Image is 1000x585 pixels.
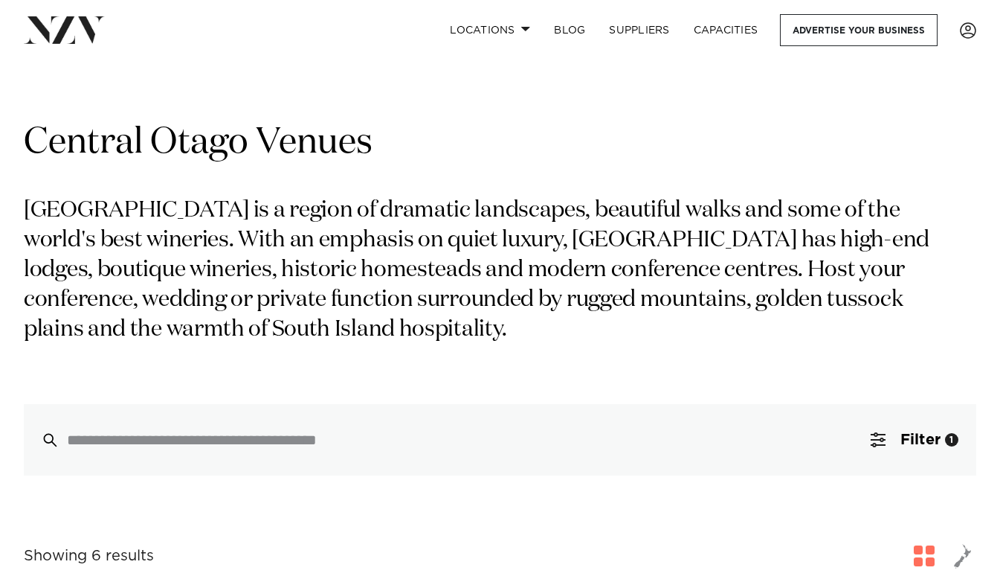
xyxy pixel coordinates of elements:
span: Filter [900,432,941,447]
a: Advertise your business [780,14,938,46]
img: nzv-logo.png [24,16,105,43]
p: [GEOGRAPHIC_DATA] is a region of dramatic landscapes, beautiful walks and some of the world's bes... [24,196,943,345]
button: Filter1 [853,404,976,476]
a: BLOG [542,14,597,46]
h1: Central Otago Venues [24,120,976,167]
a: Locations [438,14,542,46]
a: Capacities [682,14,770,46]
a: SUPPLIERS [597,14,681,46]
div: 1 [945,433,958,447]
div: Showing 6 results [24,545,154,568]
